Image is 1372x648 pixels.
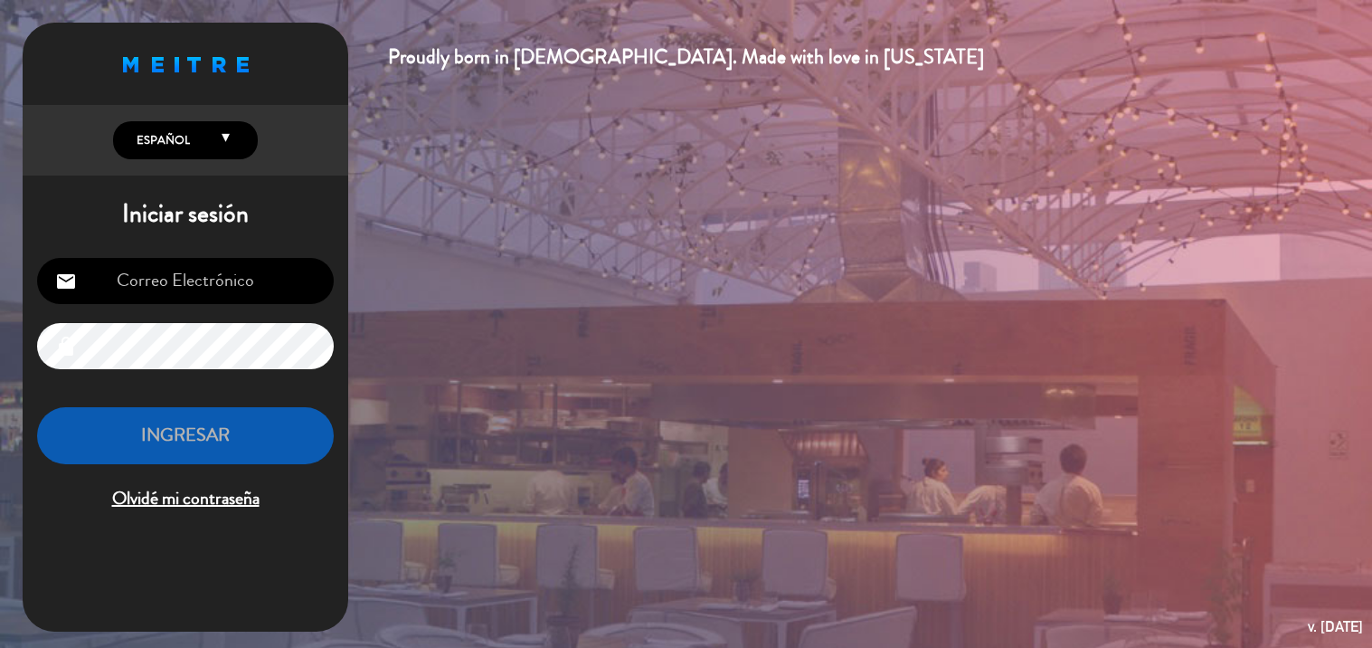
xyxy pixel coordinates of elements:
[55,336,77,357] i: lock
[37,258,334,304] input: Correo Electrónico
[23,199,348,230] h1: Iniciar sesión
[37,484,334,514] span: Olvidé mi contraseña
[132,131,190,149] span: Español
[37,407,334,464] button: INGRESAR
[55,271,77,292] i: email
[1308,615,1363,639] div: v. [DATE]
